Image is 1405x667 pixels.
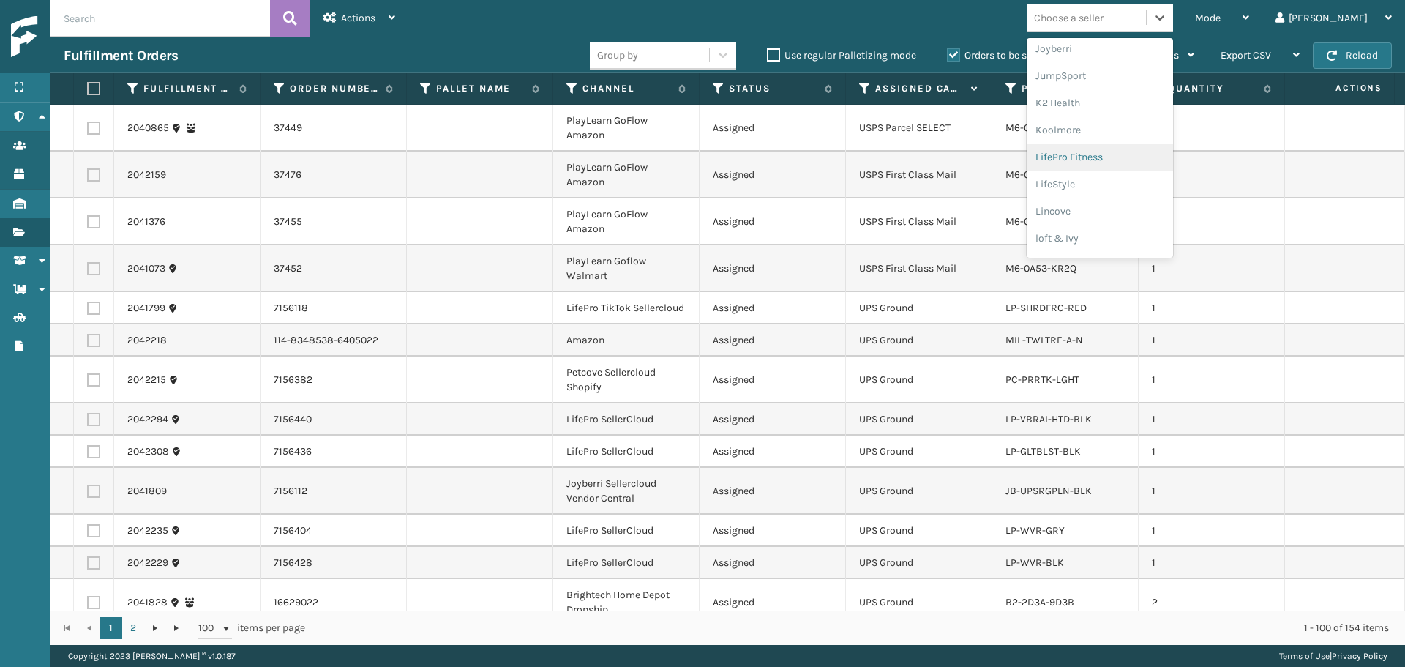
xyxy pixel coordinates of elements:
[553,468,700,515] td: Joyberri Sellercloud Vendor Central
[1005,262,1076,275] a: M6-0A53-KR2Q
[1005,122,1076,134] a: M6-0A53-KR2Q
[1027,116,1173,144] div: Koolmore
[1195,12,1221,24] span: Mode
[1139,152,1285,198] td: 1
[1005,168,1076,181] a: M6-0A53-KR2Q
[290,82,378,95] label: Order Number
[1279,645,1387,667] div: |
[1139,292,1285,324] td: 1
[582,82,671,95] label: Channel
[1139,324,1285,357] td: 1
[127,121,169,135] a: 2040865
[127,261,165,276] a: 2041073
[875,82,964,95] label: Assigned Carrier Service
[1139,105,1285,152] td: 4
[64,47,178,64] h3: Fulfillment Orders
[553,198,700,245] td: PlayLearn GoFlow Amazon
[1139,547,1285,579] td: 1
[1034,10,1104,26] div: Choose a seller
[729,82,817,95] label: Status
[127,333,167,348] a: 2042218
[1005,215,1076,228] a: M6-0A53-KR2Q
[1027,144,1173,171] div: LifePro Fitness
[127,373,166,387] a: 2042215
[1139,436,1285,468] td: 1
[261,152,407,198] td: 37476
[700,515,846,547] td: Assigned
[68,645,236,667] p: Copyright 2023 [PERSON_NAME]™ v 1.0.187
[846,579,992,626] td: UPS Ground
[846,547,992,579] td: UPS Ground
[700,292,846,324] td: Assigned
[846,403,992,436] td: UPS Ground
[846,436,992,468] td: UPS Ground
[1139,579,1285,626] td: 2
[846,245,992,292] td: USPS First Class Mail
[11,16,143,58] img: logo
[1027,35,1173,62] div: Joyberri
[326,621,1389,636] div: 1 - 100 of 154 items
[127,168,166,182] a: 2042159
[1139,468,1285,515] td: 1
[553,245,700,292] td: PlayLearn Goflow Walmart
[127,412,168,427] a: 2042294
[261,105,407,152] td: 37449
[100,617,122,639] a: 1
[553,403,700,436] td: LifePro SellerCloud
[1005,373,1079,386] a: PC-PRRTK-LGHT
[1168,82,1256,95] label: Quantity
[846,468,992,515] td: UPS Ground
[1027,225,1173,252] div: loft & Ivy
[261,547,407,579] td: 7156428
[127,556,168,570] a: 2042229
[1005,524,1065,537] a: LP-WVR-GRY
[198,621,220,636] span: 100
[261,245,407,292] td: 37452
[1027,252,1173,279] div: [PERSON_NAME] Brands
[1139,245,1285,292] td: 1
[1139,515,1285,547] td: 1
[341,12,375,24] span: Actions
[1005,334,1083,346] a: MIL-TWLTRE-A-N
[947,49,1089,62] label: Orders to be shipped [DATE]
[149,622,161,634] span: Go to the next page
[261,357,407,403] td: 7156382
[1313,42,1392,69] button: Reload
[143,82,232,95] label: Fulfillment Order Id
[1005,413,1092,425] a: LP-VBRAI-HTD-BLK
[1005,485,1092,497] a: JB-UPSRGPLN-BLK
[700,403,846,436] td: Assigned
[553,515,700,547] td: LifePro SellerCloud
[553,324,700,357] td: Amazon
[261,468,407,515] td: 7156112
[553,292,700,324] td: LifePro TikTok Sellercloud
[127,484,167,499] a: 2041809
[261,436,407,468] td: 7156436
[846,198,992,245] td: USPS First Class Mail
[1027,62,1173,89] div: JumpSport
[261,403,407,436] td: 7156440
[1027,171,1173,198] div: LifeStyle
[144,617,166,639] a: Go to the next page
[846,324,992,357] td: UPS Ground
[1027,89,1173,116] div: K2 Health
[846,152,992,198] td: USPS First Class Mail
[597,48,638,63] div: Group by
[127,301,165,316] a: 2041799
[1279,651,1330,661] a: Terms of Use
[553,357,700,403] td: Petcove Sellercloud Shopify
[261,579,407,626] td: 16629022
[700,152,846,198] td: Assigned
[846,105,992,152] td: USPS Parcel SELECT
[767,49,916,62] label: Use regular Palletizing mode
[700,245,846,292] td: Assigned
[553,547,700,579] td: LifePro SellerCloud
[261,324,407,357] td: 114-8348538-6405022
[122,617,144,639] a: 2
[700,357,846,403] td: Assigned
[1139,357,1285,403] td: 1
[1022,82,1110,95] label: Product SKU
[1005,556,1064,569] a: LP-WVR-BLK
[1332,651,1387,661] a: Privacy Policy
[700,324,846,357] td: Assigned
